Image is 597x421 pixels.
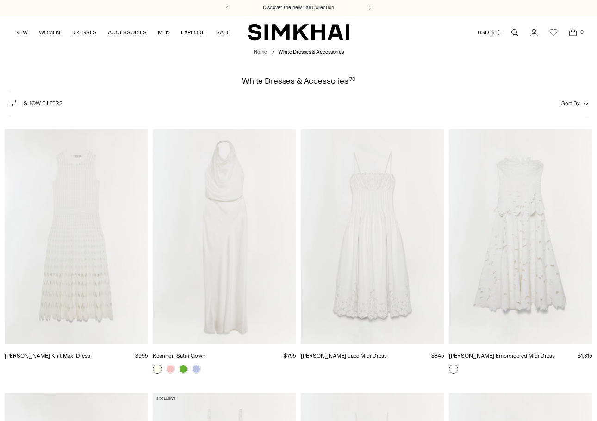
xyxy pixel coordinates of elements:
a: NEW [15,22,28,43]
a: Reannon Satin Gown [153,353,205,359]
a: MEN [158,22,170,43]
h1: White Dresses & Accessories [242,77,355,85]
a: Wishlist [544,23,563,42]
a: Open cart modal [564,23,582,42]
button: Sort By [561,98,588,108]
span: Show Filters [24,100,63,106]
a: [PERSON_NAME] Embroidered Midi Dress [449,353,555,359]
a: Go to the account page [525,23,543,42]
a: Open search modal [505,23,524,42]
a: [PERSON_NAME] Knit Maxi Dress [5,353,90,359]
div: 70 [349,77,355,85]
a: DRESSES [71,22,97,43]
button: Show Filters [9,96,63,111]
a: SALE [216,22,230,43]
nav: breadcrumbs [254,49,344,56]
a: WOMEN [39,22,60,43]
a: ACCESSORIES [108,22,147,43]
span: White Dresses & Accessories [278,49,344,55]
a: SIMKHAI [248,23,349,41]
a: Discover the new Fall Collection [263,4,334,12]
span: $845 [431,353,444,359]
a: Reannon Satin Gown [153,129,296,344]
a: Home [254,49,267,55]
span: $1,315 [578,353,592,359]
span: 0 [578,28,586,36]
a: EXPLORE [181,22,205,43]
a: Zyla Knit Maxi Dress [5,129,148,344]
span: $795 [284,353,296,359]
span: $995 [135,353,148,359]
span: Sort By [561,100,580,106]
a: Audrey Embroidered Midi Dress [449,129,592,344]
a: Lilianna Cotton Lace Midi Dress [301,129,444,344]
button: USD $ [478,22,502,43]
div: / [272,49,274,56]
a: [PERSON_NAME] Lace Midi Dress [301,353,387,359]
